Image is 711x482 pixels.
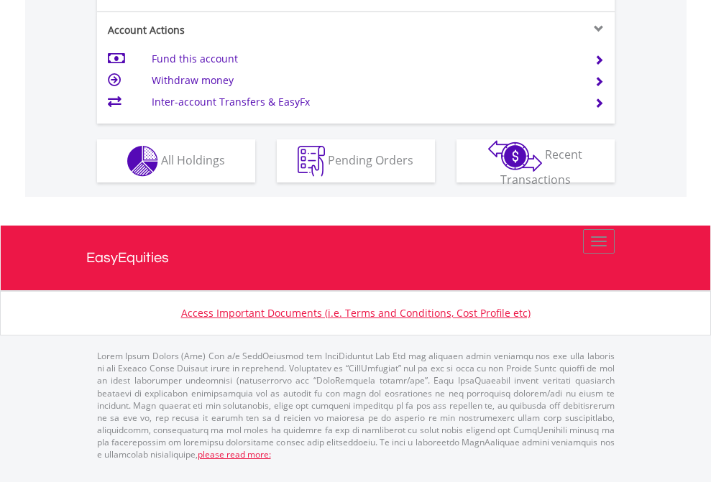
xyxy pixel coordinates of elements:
[152,91,577,113] td: Inter-account Transfers & EasyFx
[488,140,542,172] img: transactions-zar-wht.png
[181,306,531,320] a: Access Important Documents (i.e. Terms and Conditions, Cost Profile etc)
[457,139,615,182] button: Recent Transactions
[86,226,625,290] a: EasyEquities
[198,448,271,460] a: please read more:
[277,139,435,182] button: Pending Orders
[152,48,577,70] td: Fund this account
[97,23,356,37] div: Account Actions
[97,139,255,182] button: All Holdings
[152,70,577,91] td: Withdraw money
[161,152,225,167] span: All Holdings
[97,350,615,460] p: Lorem Ipsum Dolors (Ame) Con a/e SeddOeiusmod tem InciDiduntut Lab Etd mag aliquaen admin veniamq...
[328,152,413,167] span: Pending Orders
[127,146,158,177] img: holdings-wht.png
[298,146,325,177] img: pending_instructions-wht.png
